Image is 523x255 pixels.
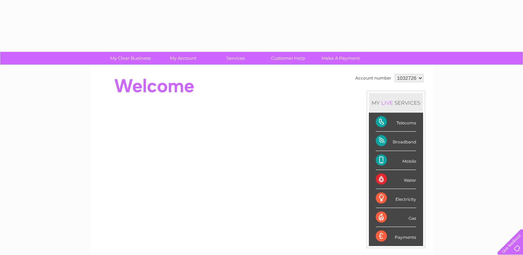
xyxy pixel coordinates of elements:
[354,72,393,84] td: Account number
[260,52,317,65] a: Customer Help
[376,132,416,151] div: Broadband
[380,100,394,106] div: LIVE
[155,52,212,65] a: My Account
[207,52,264,65] a: Services
[376,189,416,208] div: Electricity
[376,170,416,189] div: Water
[102,52,159,65] a: My Clear Business
[312,52,369,65] a: Make A Payment
[376,151,416,170] div: Mobile
[376,208,416,227] div: Gas
[376,113,416,132] div: Telecoms
[369,93,423,113] div: MY SERVICES
[376,227,416,246] div: Payments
